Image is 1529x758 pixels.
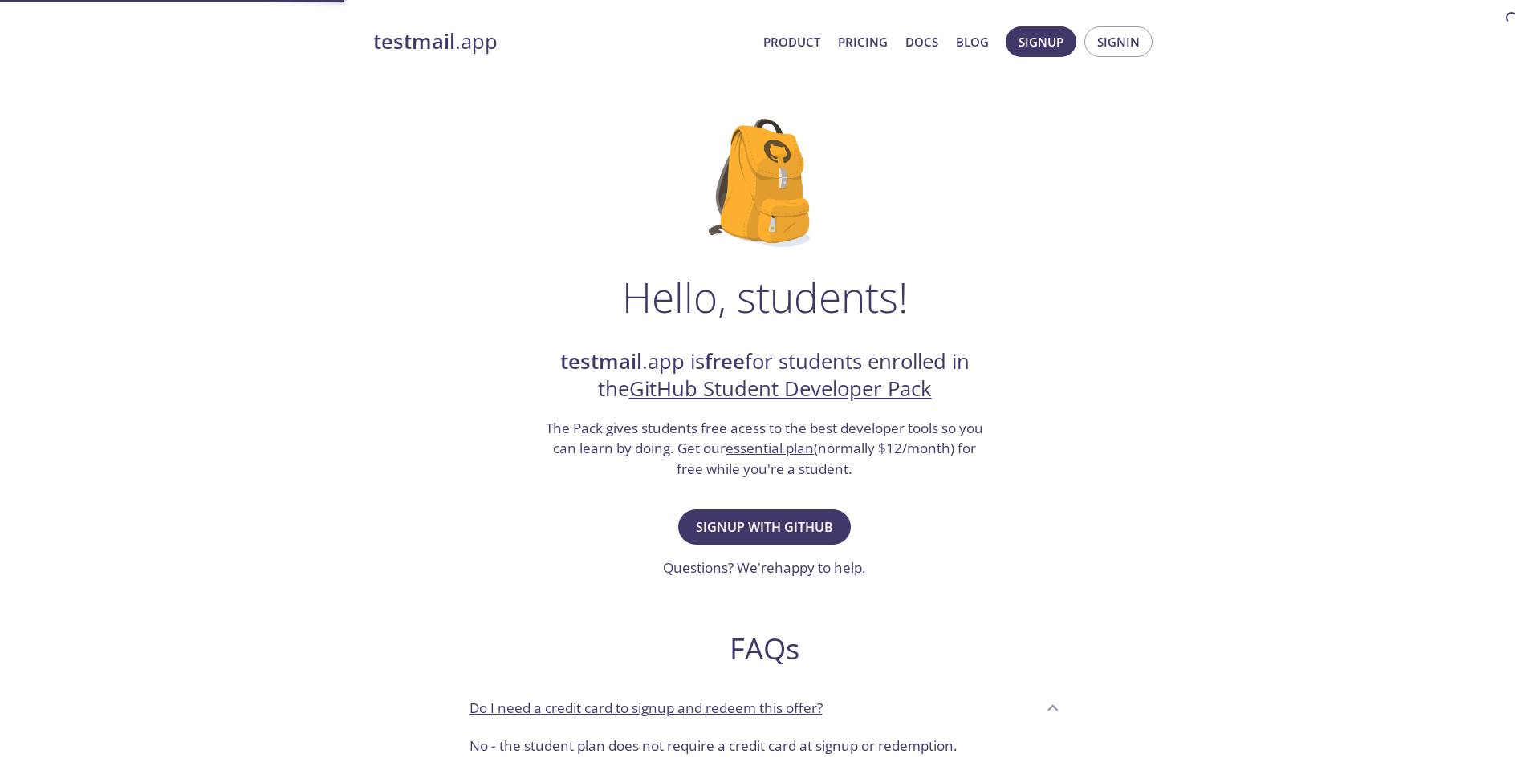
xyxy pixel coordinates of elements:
span: Signin [1097,31,1140,52]
img: github-student-backpack.png [709,119,820,247]
strong: free [705,347,745,375]
p: Do I need a credit card to signup and redeem this offer? [470,698,823,719]
button: Signup [1006,26,1076,57]
strong: testmail [560,347,642,375]
strong: testmail [373,27,455,55]
button: Signin [1084,26,1153,57]
h1: Hello, students! [622,273,908,321]
h3: Questions? We're . [663,557,866,578]
a: testmail.app [373,28,750,55]
a: Docs [905,31,938,52]
a: GitHub Student Developer Pack [629,375,932,403]
span: Signup with GitHub [696,516,833,538]
a: Product [763,31,820,52]
a: happy to help [775,558,862,577]
a: Blog [956,31,989,52]
span: Signup [1019,31,1063,52]
h2: .app is for students enrolled in the [544,348,986,403]
a: Pricing [838,31,888,52]
a: essential plan [726,439,814,457]
button: Signup with GitHub [678,509,851,545]
p: No - the student plan does not require a credit card at signup or redemption. [470,736,1060,756]
div: Do I need a credit card to signup and redeem this offer? [457,686,1073,729]
h2: FAQs [457,630,1073,667]
h3: The Pack gives students free acess to the best developer tools so you can learn by doing. Get our... [544,418,986,480]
